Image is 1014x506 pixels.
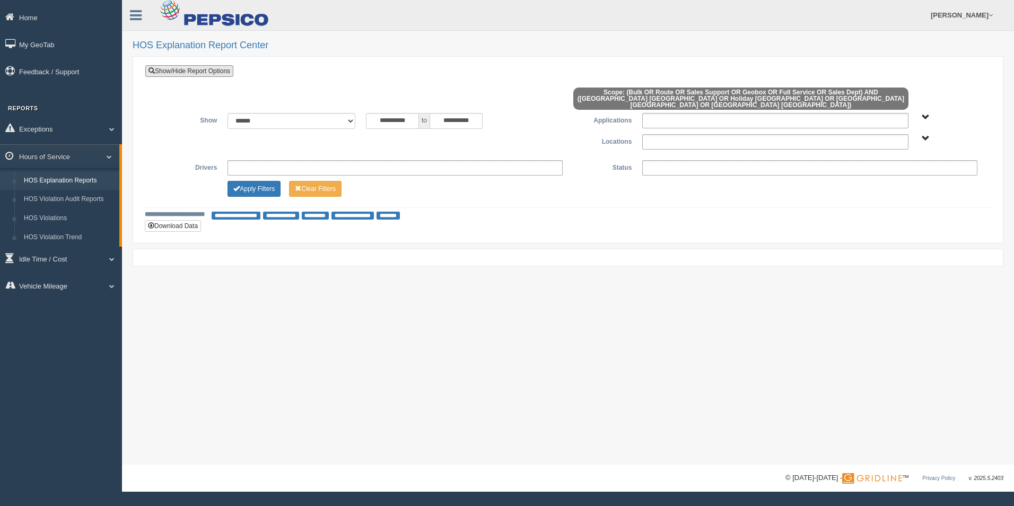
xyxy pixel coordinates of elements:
[785,473,1003,484] div: © [DATE]-[DATE] - ™
[228,181,281,197] button: Change Filter Options
[289,181,342,197] button: Change Filter Options
[145,65,233,77] a: Show/Hide Report Options
[568,134,637,147] label: Locations
[573,88,908,110] span: Scope: (Bulk OR Route OR Sales Support OR Geobox OR Full Service OR Sales Dept) AND ([GEOGRAPHIC_...
[568,113,637,126] label: Applications
[842,473,902,484] img: Gridline
[19,190,119,209] a: HOS Violation Audit Reports
[419,113,430,129] span: to
[568,160,637,173] label: Status
[153,160,222,173] label: Drivers
[922,475,955,481] a: Privacy Policy
[153,113,222,126] label: Show
[133,40,1003,51] h2: HOS Explanation Report Center
[19,228,119,247] a: HOS Violation Trend
[145,220,201,232] button: Download Data
[19,171,119,190] a: HOS Explanation Reports
[19,209,119,228] a: HOS Violations
[969,475,1003,481] span: v. 2025.5.2403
